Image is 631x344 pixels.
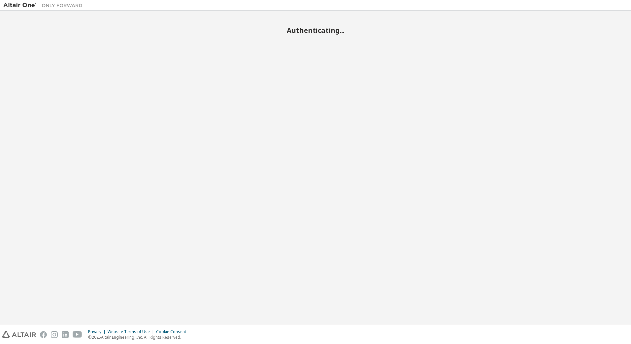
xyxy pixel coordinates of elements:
div: Privacy [88,329,108,334]
p: © 2025 Altair Engineering, Inc. All Rights Reserved. [88,334,190,340]
div: Cookie Consent [156,329,190,334]
img: facebook.svg [40,331,47,338]
img: Altair One [3,2,86,9]
div: Website Terms of Use [108,329,156,334]
img: instagram.svg [51,331,58,338]
img: youtube.svg [73,331,82,338]
img: altair_logo.svg [2,331,36,338]
h2: Authenticating... [3,26,628,35]
img: linkedin.svg [62,331,69,338]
